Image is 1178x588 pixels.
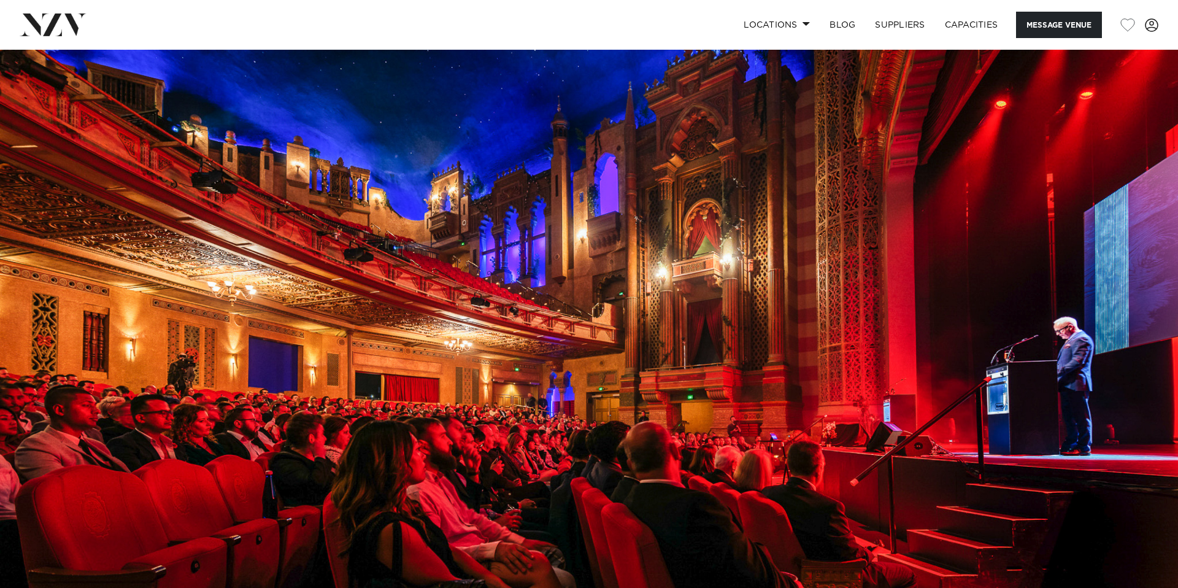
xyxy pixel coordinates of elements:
a: Locations [734,12,820,38]
button: Message Venue [1016,12,1102,38]
a: SUPPLIERS [865,12,934,38]
img: nzv-logo.png [20,14,87,36]
a: Capacities [935,12,1008,38]
a: BLOG [820,12,865,38]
